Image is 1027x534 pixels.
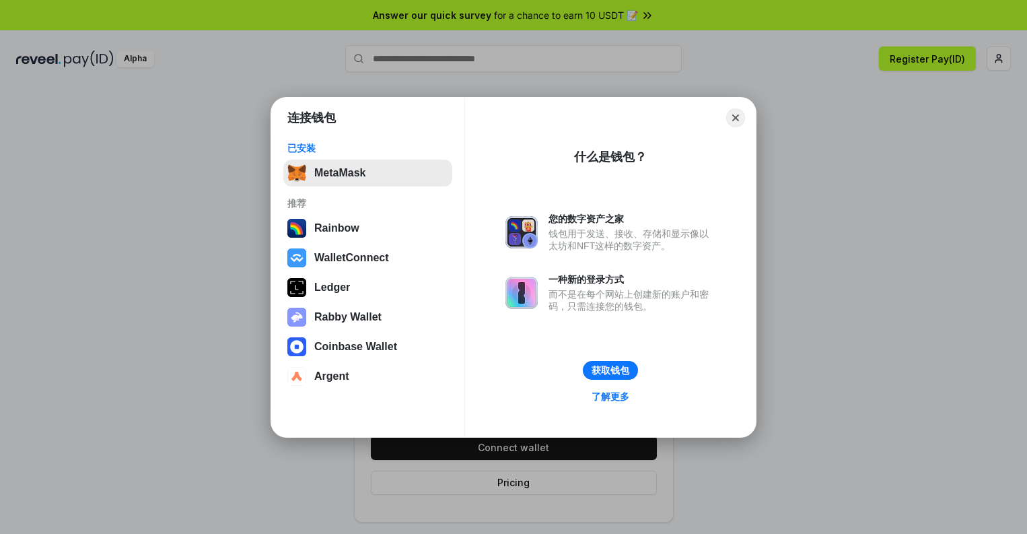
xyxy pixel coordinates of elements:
button: 获取钱包 [583,361,638,380]
img: svg+xml,%3Csvg%20xmlns%3D%22http%3A%2F%2Fwww.w3.org%2F2000%2Fsvg%22%20fill%3D%22none%22%20viewBox... [505,277,538,309]
div: Rabby Wallet [314,311,382,323]
img: svg+xml,%3Csvg%20xmlns%3D%22http%3A%2F%2Fwww.w3.org%2F2000%2Fsvg%22%20fill%3D%22none%22%20viewBox... [505,216,538,248]
div: 钱包用于发送、接收、存储和显示像以太坊和NFT这样的数字资产。 [548,228,715,252]
div: 了解更多 [592,391,629,403]
img: svg+xml,%3Csvg%20fill%3D%22none%22%20height%3D%2233%22%20viewBox%3D%220%200%2035%2033%22%20width%... [287,164,306,182]
button: Argent [283,363,452,390]
h1: 连接钱包 [287,110,336,126]
a: 了解更多 [583,388,637,405]
button: WalletConnect [283,244,452,271]
img: svg+xml,%3Csvg%20width%3D%22120%22%20height%3D%22120%22%20viewBox%3D%220%200%20120%20120%22%20fil... [287,219,306,238]
div: 什么是钱包？ [574,149,647,165]
div: 已安装 [287,142,448,154]
button: Close [726,108,745,127]
div: 获取钱包 [592,364,629,376]
button: Ledger [283,274,452,301]
div: 推荐 [287,197,448,209]
img: svg+xml,%3Csvg%20width%3D%2228%22%20height%3D%2228%22%20viewBox%3D%220%200%2028%2028%22%20fill%3D... [287,248,306,267]
img: svg+xml,%3Csvg%20width%3D%2228%22%20height%3D%2228%22%20viewBox%3D%220%200%2028%2028%22%20fill%3D... [287,337,306,356]
div: MetaMask [314,167,365,179]
div: Coinbase Wallet [314,341,397,353]
div: Ledger [314,281,350,294]
img: svg+xml,%3Csvg%20width%3D%2228%22%20height%3D%2228%22%20viewBox%3D%220%200%2028%2028%22%20fill%3D... [287,367,306,386]
button: MetaMask [283,160,452,187]
button: Coinbase Wallet [283,333,452,360]
div: 而不是在每个网站上创建新的账户和密码，只需连接您的钱包。 [548,288,715,312]
img: svg+xml,%3Csvg%20xmlns%3D%22http%3A%2F%2Fwww.w3.org%2F2000%2Fsvg%22%20fill%3D%22none%22%20viewBox... [287,308,306,327]
div: Rainbow [314,222,359,234]
div: 您的数字资产之家 [548,213,715,225]
div: Argent [314,370,349,382]
img: svg+xml,%3Csvg%20xmlns%3D%22http%3A%2F%2Fwww.w3.org%2F2000%2Fsvg%22%20width%3D%2228%22%20height%3... [287,278,306,297]
div: WalletConnect [314,252,389,264]
div: 一种新的登录方式 [548,273,715,286]
button: Rainbow [283,215,452,242]
button: Rabby Wallet [283,304,452,331]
